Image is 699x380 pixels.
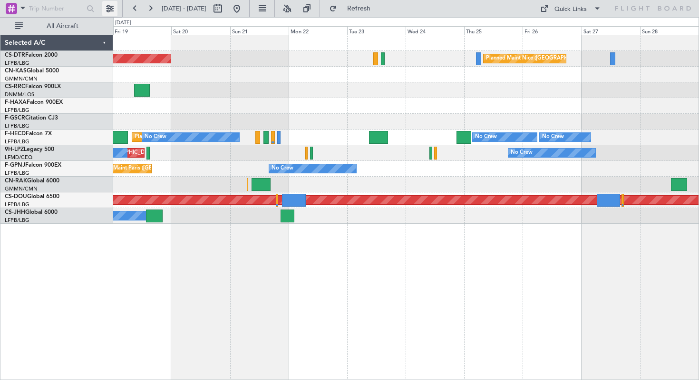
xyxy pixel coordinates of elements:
[272,161,293,176] div: No Crew
[347,26,406,35] div: Tue 23
[5,154,32,161] a: LFMD/CEQ
[135,130,284,144] div: Planned Maint [GEOGRAPHIC_DATA] ([GEOGRAPHIC_DATA])
[5,178,27,184] span: CN-RAK
[5,210,58,215] a: CS-JHHGlobal 6000
[542,130,564,144] div: No Crew
[5,194,27,200] span: CS-DOU
[5,138,29,145] a: LFPB/LBG
[5,60,29,67] a: LFPB/LBG
[5,162,25,168] span: F-GPNJ
[113,26,171,35] div: Fri 19
[486,51,592,66] div: Planned Maint Nice ([GEOGRAPHIC_DATA])
[5,194,59,200] a: CS-DOUGlobal 6500
[5,115,58,121] a: F-GSCRCitation CJ3
[5,201,29,208] a: LFPB/LBG
[325,1,382,16] button: Refresh
[5,100,63,105] a: F-HAXAFalcon 900EX
[29,1,84,16] input: Trip Number
[5,84,61,90] a: CS-RRCFalcon 900LX
[5,52,58,58] a: CS-DTRFalcon 2000
[25,23,100,30] span: All Aircraft
[5,178,59,184] a: CN-RAKGlobal 6000
[406,26,464,35] div: Wed 24
[5,107,29,114] a: LFPB/LBG
[5,185,38,192] a: GMMN/CMN
[5,68,27,74] span: CN-KAS
[5,84,25,90] span: CS-RRC
[475,130,497,144] div: No Crew
[5,100,27,105] span: F-HAXA
[535,1,606,16] button: Quick Links
[5,147,24,152] span: 9H-LPZ
[5,75,38,82] a: GMMN/CMN
[5,162,61,168] a: F-GPNJFalcon 900EX
[5,115,25,121] span: F-GSCR
[230,26,289,35] div: Sun 21
[10,19,103,34] button: All Aircraft
[162,4,206,13] span: [DATE] - [DATE]
[523,26,581,35] div: Fri 26
[5,217,29,224] a: LFPB/LBG
[5,147,54,152] a: 9H-LPZLegacy 500
[511,146,533,160] div: No Crew
[5,210,25,215] span: CS-JHH
[339,5,379,12] span: Refresh
[5,170,29,177] a: LFPB/LBG
[464,26,523,35] div: Thu 25
[5,131,26,137] span: F-HECD
[289,26,347,35] div: Mon 22
[5,68,59,74] a: CN-KASGlobal 5000
[145,130,166,144] div: No Crew
[99,161,199,176] div: AOG Maint Paris ([GEOGRAPHIC_DATA])
[640,26,699,35] div: Sun 28
[5,91,34,98] a: DNMM/LOS
[5,122,29,130] a: LFPB/LBG
[5,52,25,58] span: CS-DTR
[171,26,230,35] div: Sat 20
[582,26,640,35] div: Sat 27
[5,131,52,137] a: F-HECDFalcon 7X
[554,5,587,14] div: Quick Links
